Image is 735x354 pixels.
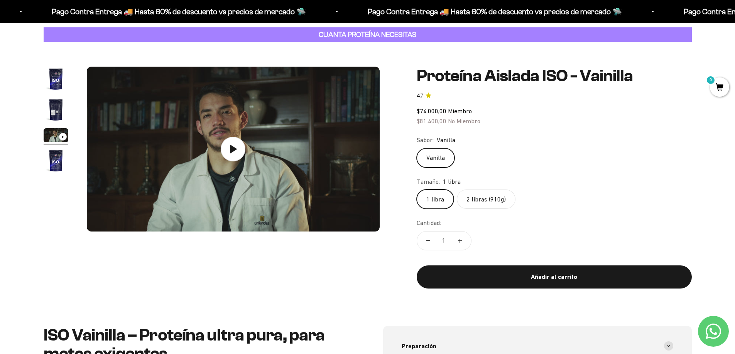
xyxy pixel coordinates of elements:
div: Detalles sobre ingredientes "limpios" [9,54,160,67]
button: Ir al artículo 2 [44,97,68,124]
p: Pago Contra Entrega 🚚 Hasta 60% de descuento vs precios de mercado 🛸 [52,5,306,18]
mark: 0 [706,75,715,85]
span: 4.7 [417,92,423,100]
a: 4.74.7 de 5.0 estrellas [417,92,692,100]
div: Certificaciones de calidad [9,85,160,98]
h1: Proteína Aislada ISO - Vainilla [417,67,692,85]
span: $81.400,00 [417,117,446,124]
img: Proteína Aislada ISO - Vainilla [44,67,68,91]
input: Otra (por favor especifica) [25,116,159,129]
button: Aumentar cantidad [449,232,471,250]
div: País de origen de ingredientes [9,69,160,83]
span: Preparación [402,341,436,351]
span: 1 libra [443,177,461,187]
button: Enviar [126,133,160,146]
a: 0 [710,84,729,92]
label: Cantidad: [417,218,441,228]
img: Proteína Aislada ISO - Vainilla [44,148,68,173]
strong: CUANTA PROTEÍNA NECESITAS [319,30,416,39]
legend: Sabor: [417,135,434,145]
p: Pago Contra Entrega 🚚 Hasta 60% de descuento vs precios de mercado 🛸 [368,5,622,18]
img: Proteína Aislada ISO - Vainilla [44,97,68,122]
button: Reducir cantidad [417,232,439,250]
span: $74.000,00 [417,107,446,114]
button: Añadir al carrito [417,265,692,289]
div: Comparativa con otros productos similares [9,100,160,114]
span: Miembro [448,107,472,114]
legend: Tamaño: [417,177,440,187]
span: No Miembro [448,117,480,124]
div: Añadir al carrito [432,272,676,282]
p: Para decidirte a comprar este suplemento, ¿qué información específica sobre su pureza, origen o c... [9,12,160,47]
button: Ir al artículo 1 [44,67,68,94]
button: Ir al artículo 4 [44,148,68,175]
span: Vanilla [437,135,455,145]
button: Ir al artículo 3 [44,128,68,144]
span: Enviar [127,133,159,146]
